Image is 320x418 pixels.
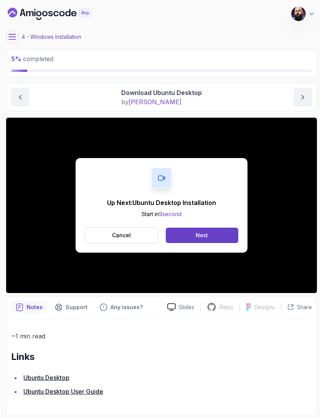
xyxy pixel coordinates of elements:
span: completed [11,55,53,63]
a: Dashboard [8,8,109,20]
p: 4 - Windows Installation [21,33,81,41]
button: previous content [11,88,30,107]
p: Any issues? [111,303,143,311]
p: Slides [179,303,194,311]
p: Designs [254,303,275,311]
h2: Links [11,351,312,363]
p: Repo [219,303,233,311]
p: Start in [107,210,216,218]
button: Feedback button [95,301,147,313]
button: Next [166,228,238,243]
a: Ubuntu Desktop [23,374,69,381]
a: Slides [161,303,200,311]
iframe: 2 - Download Ubunu Desktop [6,118,317,293]
p: Cancel [112,231,131,239]
button: notes button [11,301,47,313]
p: Download Ubuntu Desktop [121,88,202,97]
p: Notes [26,303,43,311]
p: Up Next: Ubuntu Desktop Installation [107,198,216,207]
span: 9 second [159,211,181,217]
p: ~1 min read [11,331,312,341]
button: Share [281,303,312,311]
p: Share [297,303,312,311]
p: Support [66,303,87,311]
a: Ubuntu Desktop User Guide [23,388,103,395]
button: Support button [50,301,92,313]
button: next content [294,88,312,107]
span: 5 % [11,55,21,63]
div: Next [196,231,208,239]
button: user profile image [291,6,315,22]
p: by [121,97,202,107]
button: Cancel [85,227,158,243]
img: user profile image [291,7,306,21]
span: [PERSON_NAME] [129,98,181,106]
